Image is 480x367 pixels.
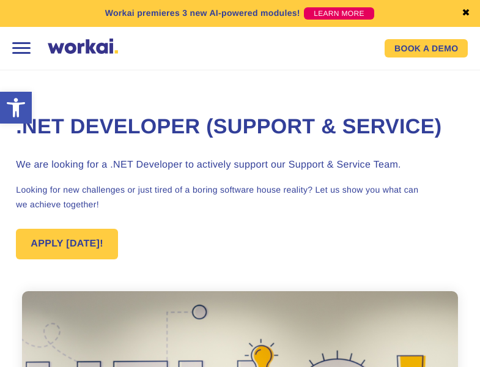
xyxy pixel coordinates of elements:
[304,7,374,20] a: LEARN MORE
[462,9,470,18] a: ✖
[105,7,300,20] p: Workai premieres 3 new AI-powered modules!
[16,113,463,141] h1: .NET Developer (Support & Service)
[16,229,118,259] a: APPLY [DATE]!
[16,182,463,212] p: Looking for new challenges or just tired of a boring software house reality? Let us show you what...
[385,39,468,57] a: BOOK A DEMO
[16,158,463,172] h3: We are looking for a .NET Developer to actively support our Support & Service Team.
